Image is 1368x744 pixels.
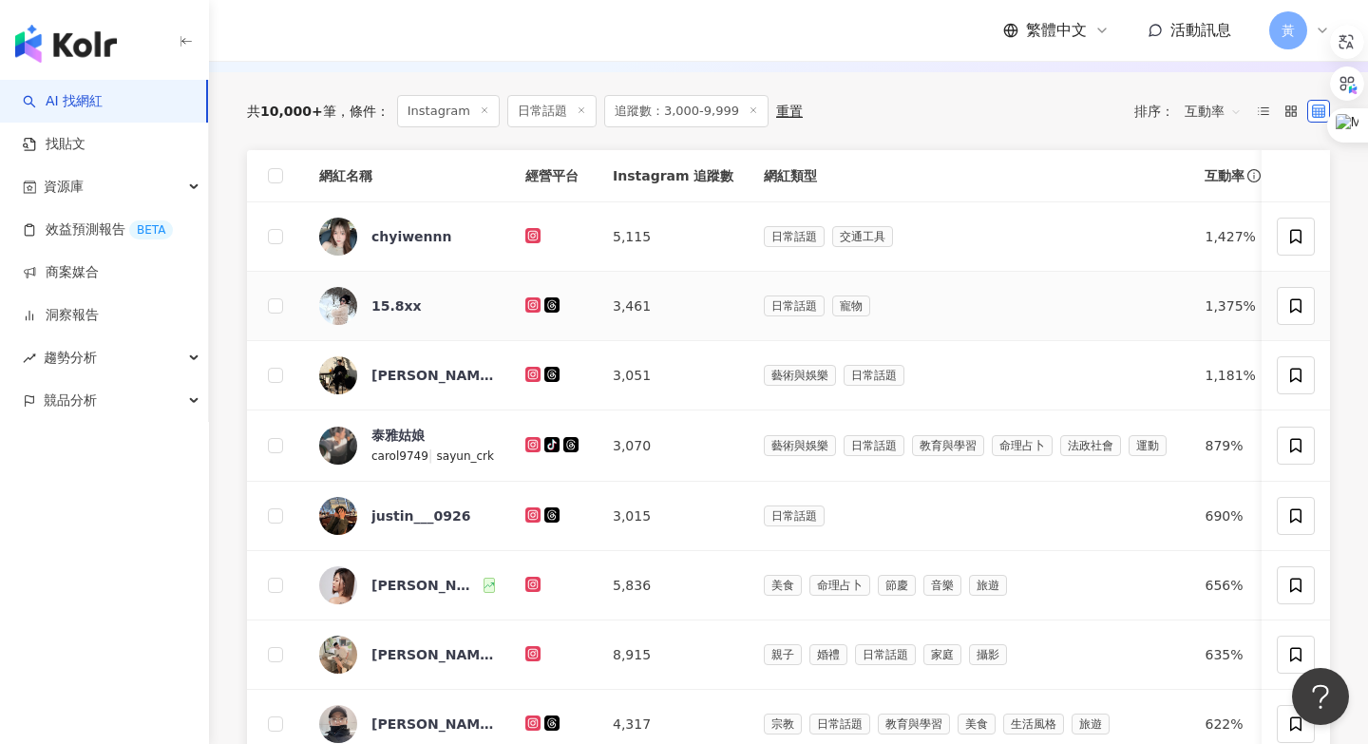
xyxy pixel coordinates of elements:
[764,226,825,247] span: 日常話題
[1205,644,1263,665] div: 635%
[832,226,893,247] span: 交通工具
[912,435,984,456] span: 教育與學習
[44,379,97,422] span: 競品分析
[319,356,357,394] img: KOL Avatar
[1244,166,1263,185] span: info-circle
[809,714,870,734] span: 日常話題
[764,644,802,665] span: 親子
[23,220,173,239] a: 效益預測報告BETA
[604,95,769,127] span: 追蹤數：3,000-9,999
[855,644,916,665] span: 日常話題
[319,426,495,466] a: KOL Avatar泰雅姑娘carol9749|sayun_crk
[1205,166,1244,185] span: 互動率
[809,575,870,596] span: 命理占卜
[844,435,904,456] span: 日常話題
[23,135,85,154] a: 找貼文
[1185,96,1242,126] span: 互動率
[319,497,495,535] a: KOL Avatarjustin___0926
[844,365,904,386] span: 日常話題
[371,506,471,525] div: justin___0926
[1205,296,1263,316] div: 1,375%
[319,566,495,604] a: KOL Avatar[PERSON_NAME]｜大誠保險經紀人
[319,218,495,256] a: KOL Avatarchyiwennn
[1205,435,1263,456] div: 879%
[598,482,749,551] td: 3,015
[992,435,1053,456] span: 命理占卜
[598,410,749,482] td: 3,070
[510,150,598,202] th: 經營平台
[319,287,495,325] a: KOL Avatar15.8xx
[371,227,452,246] div: chyiwennn
[23,352,36,365] span: rise
[319,636,357,674] img: KOL Avatar
[319,705,495,743] a: KOL Avatar[PERSON_NAME]
[336,104,389,119] span: 條件 ：
[304,150,510,202] th: 網紅名稱
[23,92,103,111] a: searchAI 找網紅
[878,575,916,596] span: 節慶
[923,644,961,665] span: 家庭
[397,95,500,127] span: Instagram
[1205,714,1263,734] div: 622%
[923,575,961,596] span: 音樂
[598,150,749,202] th: Instagram 追蹤數
[15,25,117,63] img: logo
[1205,226,1263,247] div: 1,427%
[764,365,836,386] span: 藝術與娛樂
[598,272,749,341] td: 3,461
[1134,96,1252,126] div: 排序：
[44,165,84,208] span: 資源庫
[1170,21,1231,39] span: 活動訊息
[371,715,495,734] div: [PERSON_NAME]
[371,576,480,595] div: [PERSON_NAME]｜大誠保險經紀人
[371,449,428,463] span: carol9749
[764,296,825,316] span: 日常話題
[1205,365,1263,386] div: 1,181%
[371,426,425,445] div: 泰雅姑娘
[437,449,494,463] span: sayun_crk
[319,566,357,604] img: KOL Avatar
[1060,435,1121,456] span: 法政社會
[1026,20,1087,41] span: 繁體中文
[319,427,357,465] img: KOL Avatar
[247,104,336,119] div: 共 筆
[598,202,749,272] td: 5,115
[958,714,996,734] span: 美食
[319,705,357,743] img: KOL Avatar
[319,356,495,394] a: KOL Avatar[PERSON_NAME].Chiang
[319,218,357,256] img: KOL Avatar
[23,263,99,282] a: 商案媒合
[598,551,749,620] td: 5,836
[371,645,495,664] div: [PERSON_NAME]（富）
[832,296,870,316] span: 寵物
[1003,714,1064,734] span: 生活風格
[371,366,495,385] div: [PERSON_NAME].Chiang
[749,150,1189,202] th: 網紅類型
[969,575,1007,596] span: 旅遊
[776,104,803,119] div: 重置
[764,435,836,456] span: 藝術與娛樂
[878,714,950,734] span: 教育與學習
[319,636,495,674] a: KOL Avatar[PERSON_NAME]（富）
[598,620,749,690] td: 8,915
[319,497,357,535] img: KOL Avatar
[1129,435,1167,456] span: 運動
[319,287,357,325] img: KOL Avatar
[1205,506,1263,526] div: 690%
[23,306,99,325] a: 洞察報告
[428,448,437,463] span: |
[1072,714,1110,734] span: 旅遊
[809,644,847,665] span: 婚禮
[1282,20,1295,41] span: 黃
[764,506,825,526] span: 日常話題
[764,575,802,596] span: 美食
[969,644,1007,665] span: 攝影
[507,95,597,127] span: 日常話題
[1205,575,1263,596] div: 656%
[44,336,97,379] span: 趨勢分析
[764,714,802,734] span: 宗教
[1292,668,1349,725] iframe: Help Scout Beacon - Open
[371,296,422,315] div: 15.8xx
[598,341,749,410] td: 3,051
[260,104,323,119] span: 10,000+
